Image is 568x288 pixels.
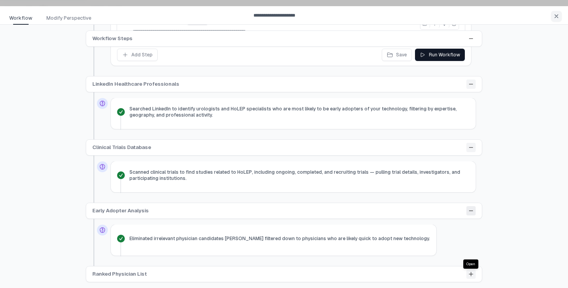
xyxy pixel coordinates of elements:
[5,14,42,25] a: Workflow
[129,106,469,118] span: Searched LinkedIn to identify urologists and HoLEP specialists who are most likely to be early ad...
[42,14,100,25] a: Modify Perspective
[415,49,465,61] button: Run Workflow
[129,235,430,242] span: Eliminated irrelevant physician candidates [PERSON_NAME] filtered down to physicians who are like...
[92,80,179,88] span: LinkedIn Healthcare Professionals
[92,207,149,215] span: Early Adopter Analysis
[129,169,469,181] span: Scanned clinical trials to find studies related to HoLEP, including ongoing, completed, and recru...
[420,52,460,58] div: Run Workflow
[46,14,91,22] span: Modify Perspective
[382,49,412,61] button: Save
[92,35,133,42] span: Workflow Steps
[9,14,32,22] span: Workflow
[387,52,407,58] div: Save
[92,270,147,278] span: Ranked Physician List
[122,52,153,58] div: Add Step
[117,49,158,61] button: Add Step
[92,144,151,151] span: Clinical Trials Database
